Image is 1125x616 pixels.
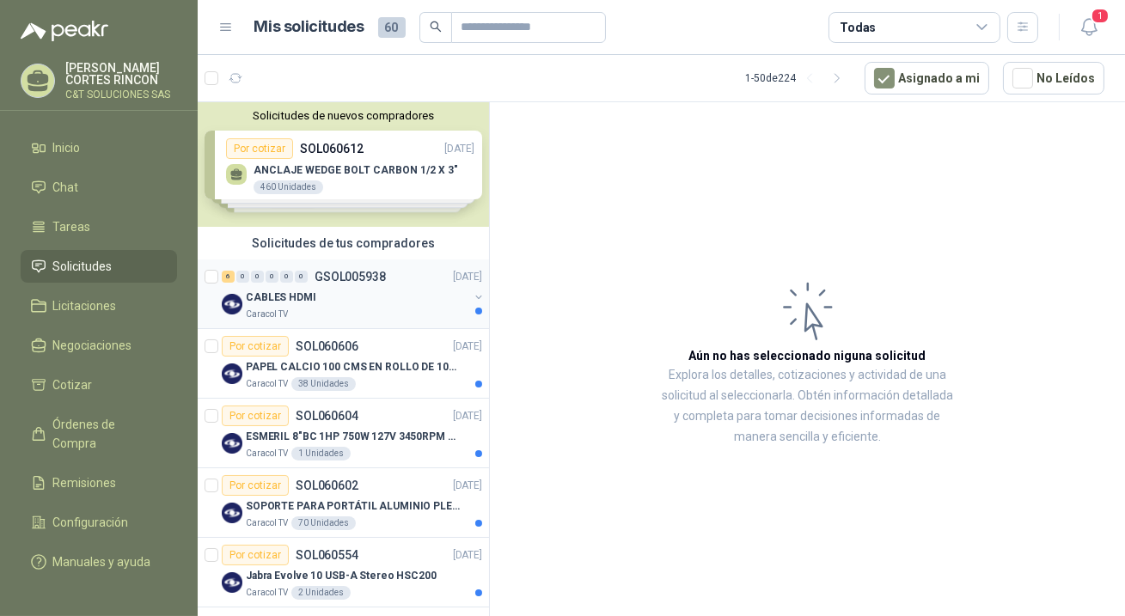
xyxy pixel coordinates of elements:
[53,178,79,197] span: Chat
[236,271,249,283] div: 0
[21,290,177,322] a: Licitaciones
[53,336,132,355] span: Negociaciones
[222,363,242,384] img: Company Logo
[296,479,358,491] p: SOL060602
[53,415,161,453] span: Órdenes de Compra
[246,516,288,530] p: Caracol TV
[222,572,242,593] img: Company Logo
[222,294,242,314] img: Company Logo
[222,271,235,283] div: 6
[865,62,989,95] button: Asignado a mi
[222,266,486,321] a: 6 0 0 0 0 0 GSOL005938[DATE] Company LogoCABLES HDMICaracol TV
[1003,62,1104,95] button: No Leídos
[246,498,460,515] p: SOPORTE PARA PORTÁTIL ALUMINIO PLEGABLE VTA
[53,513,129,532] span: Configuración
[453,478,482,494] p: [DATE]
[21,506,177,539] a: Configuración
[53,138,81,157] span: Inicio
[745,64,851,92] div: 1 - 50 de 224
[1091,8,1110,24] span: 1
[21,131,177,164] a: Inicio
[21,250,177,283] a: Solicitudes
[65,89,177,100] p: C&T SOLUCIONES SAS
[198,102,489,227] div: Solicitudes de nuevos compradoresPor cotizarSOL060612[DATE] ANCLAJE WEDGE BOLT CARBON 1/2 X 3"460...
[840,18,876,37] div: Todas
[246,586,288,600] p: Caracol TV
[251,271,264,283] div: 0
[65,62,177,86] p: [PERSON_NAME] CORTES RINCON
[222,406,289,426] div: Por cotizar
[296,549,358,561] p: SOL060554
[246,359,460,375] p: PAPEL CALCIO 100 CMS EN ROLLO DE 100 GR
[246,377,288,391] p: Caracol TV
[246,568,437,584] p: Jabra Evolve 10 USB-A Stereo HSC200
[21,369,177,401] a: Cotizar
[21,21,108,41] img: Logo peakr
[291,516,356,530] div: 70 Unidades
[689,346,926,365] h3: Aún no has seleccionado niguna solicitud
[53,217,91,236] span: Tareas
[662,365,953,448] p: Explora los detalles, cotizaciones y actividad de una solicitud al seleccionarla. Obtén informaci...
[198,329,489,399] a: Por cotizarSOL060606[DATE] Company LogoPAPEL CALCIO 100 CMS EN ROLLO DE 100 GRCaracol TV38 Unidades
[21,467,177,499] a: Remisiones
[1073,12,1104,43] button: 1
[296,340,358,352] p: SOL060606
[222,475,289,496] div: Por cotizar
[291,377,356,391] div: 38 Unidades
[246,290,316,306] p: CABLES HDMI
[296,410,358,422] p: SOL060604
[198,399,489,468] a: Por cotizarSOL060604[DATE] Company LogoESMERIL 8"BC 1HP 750W 127V 3450RPM URREACaracol TV1 Unidades
[53,296,117,315] span: Licitaciones
[222,503,242,523] img: Company Logo
[453,338,482,355] p: [DATE]
[246,447,288,460] p: Caracol TV
[266,271,278,283] div: 0
[291,447,351,460] div: 1 Unidades
[205,109,482,122] button: Solicitudes de nuevos compradores
[198,468,489,538] a: Por cotizarSOL060602[DATE] Company LogoSOPORTE PARA PORTÁTIL ALUMINIO PLEGABLE VTACaracol TV70 Un...
[198,538,489,607] a: Por cotizarSOL060554[DATE] Company LogoJabra Evolve 10 USB-A Stereo HSC200Caracol TV2 Unidades
[453,408,482,424] p: [DATE]
[222,545,289,565] div: Por cotizar
[280,271,293,283] div: 0
[53,552,151,571] span: Manuales y ayuda
[246,429,460,445] p: ESMERIL 8"BC 1HP 750W 127V 3450RPM URREA
[21,210,177,243] a: Tareas
[21,171,177,204] a: Chat
[222,433,242,454] img: Company Logo
[254,15,364,40] h1: Mis solicitudes
[198,227,489,259] div: Solicitudes de tus compradores
[295,271,308,283] div: 0
[21,329,177,362] a: Negociaciones
[21,408,177,460] a: Órdenes de Compra
[222,336,289,357] div: Por cotizar
[53,473,117,492] span: Remisiones
[453,547,482,564] p: [DATE]
[378,17,406,38] span: 60
[315,271,386,283] p: GSOL005938
[291,586,351,600] div: 2 Unidades
[53,257,113,276] span: Solicitudes
[246,308,288,321] p: Caracol TV
[53,375,93,394] span: Cotizar
[453,269,482,285] p: [DATE]
[430,21,442,33] span: search
[21,546,177,578] a: Manuales y ayuda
